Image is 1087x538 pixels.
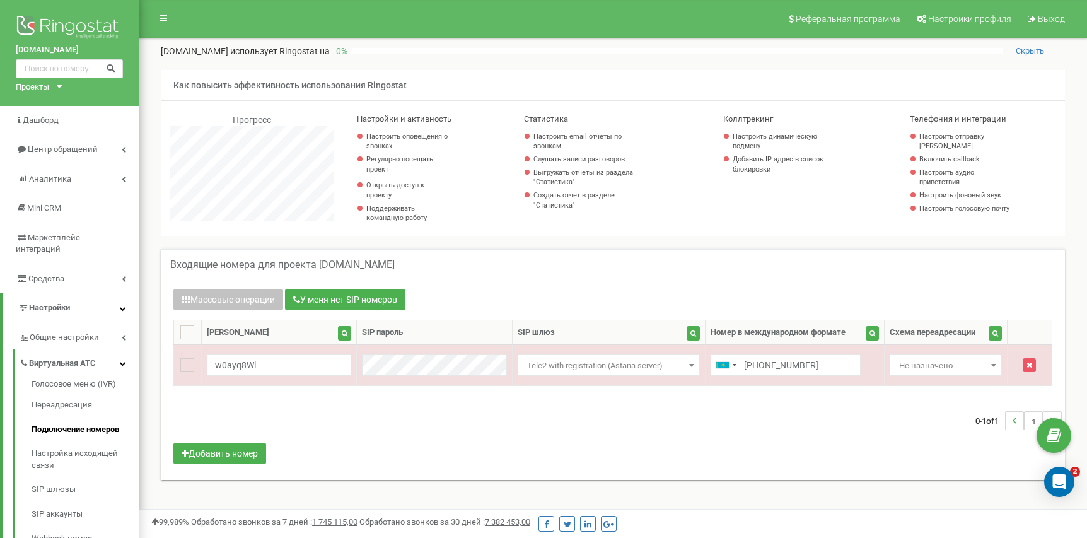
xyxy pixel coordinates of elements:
a: Настроить динамическую подмену [733,132,830,151]
input: Поиск по номеру [16,59,123,78]
button: Массовые операции [173,289,283,310]
a: Переадресация [32,393,139,418]
a: Настроить фоновый звук [919,190,1010,201]
span: Скрыть [1016,46,1044,56]
span: Виртуальная АТС [29,358,96,370]
img: Ringostat logo [16,13,123,44]
p: 0 % [330,45,351,57]
span: Настройки [29,303,70,312]
a: Открыть доступ к проекту [366,180,451,200]
li: 1 [1024,411,1043,430]
span: Выход [1038,14,1065,24]
a: Включить callback [919,155,1010,165]
span: Как повысить эффективность использования Ringostat [173,80,407,90]
span: Прогресс [233,115,271,125]
span: использует Ringostat на [230,46,330,56]
div: Схема переадресации [890,327,975,339]
span: Обработано звонков за 30 дней : [359,517,530,527]
span: Средства [28,274,64,283]
span: Tele2 with registration (Astana server) [518,354,700,376]
div: SIP шлюз [518,327,555,339]
span: Не назначено [894,357,997,375]
a: Выгружать отчеты из раздела "Статистика" [533,168,640,187]
a: Настроить аудио приветствия [919,168,1010,187]
a: Настройка исходящей связи [32,442,139,477]
span: Коллтрекинг [723,114,773,124]
button: Добавить номер [173,443,266,464]
a: Общие настройки [19,323,139,349]
u: 7 382 453,00 [485,517,530,527]
span: Обработано звонков за 7 дней : [191,517,357,527]
a: [DOMAIN_NAME] [16,44,123,56]
button: У меня нет SIP номеров [285,289,405,310]
a: Создать отчет в разделе "Статистика" [533,190,640,210]
a: Добавить IP адрес в список блокировки [733,155,830,174]
span: Статистика [524,114,568,124]
span: 0-1 1 [975,411,1005,430]
span: Tele2 with registration (Astana server) [522,357,695,375]
span: Настройки и активность [357,114,451,124]
h5: Входящие номера для проекта [DOMAIN_NAME] [170,259,395,271]
span: 99,989% [151,517,189,527]
a: Голосовое меню (IVR) [32,378,139,394]
span: 2 [1070,467,1080,477]
span: of [986,415,994,426]
p: Поддерживать командную работу [366,204,451,223]
a: Настроить голосовую почту [919,204,1010,214]
div: Номер в международном формате [711,327,846,339]
nav: ... [975,399,1062,443]
span: Общие настройки [30,332,99,344]
span: Маркетплейс интеграций [16,233,80,254]
span: Не назначено [890,354,1001,376]
div: Проекты [16,81,49,93]
span: Дашборд [23,115,59,125]
div: Telephone country code [711,355,740,375]
a: SIP аккаунты [32,502,139,527]
span: Mini CRM [27,203,61,213]
p: Регулярно посещать проект [366,155,451,174]
input: 8 (771) 000 9998 [711,354,861,376]
span: Телефония и интеграции [910,114,1006,124]
a: Настроить оповещения о звонках [366,132,451,151]
a: SIP шлюзы [32,477,139,502]
p: [DOMAIN_NAME] [161,45,330,57]
span: Настройки профиля [928,14,1011,24]
span: Реферальная программа [796,14,900,24]
a: Настройки [3,293,139,323]
a: Виртуальная АТС [19,349,139,375]
span: Центр обращений [28,144,98,154]
div: [PERSON_NAME] [207,327,269,339]
a: Настроить email отчеты по звонкам [533,132,640,151]
a: Настроить отправку [PERSON_NAME] [919,132,1010,151]
th: SIP пароль [357,320,513,345]
a: Подключение номеров [32,418,139,442]
u: 1 745 115,00 [312,517,357,527]
a: Слушать записи разговоров [533,155,640,165]
div: Open Intercom Messenger [1044,467,1074,497]
span: Аналитика [29,174,71,184]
